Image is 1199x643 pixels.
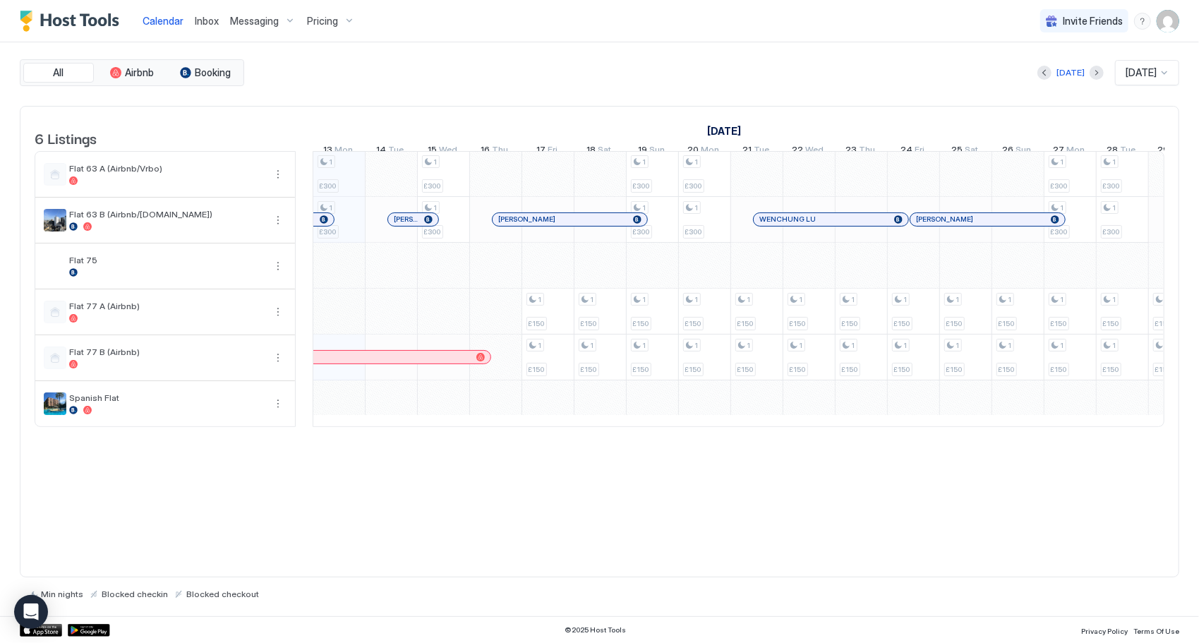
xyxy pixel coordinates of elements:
[842,319,858,328] span: £150
[999,319,1015,328] span: £150
[685,227,702,236] span: £300
[685,365,701,374] span: £150
[434,157,438,167] span: 1
[1107,144,1119,159] span: 28
[643,295,646,304] span: 1
[956,341,960,350] span: 1
[1037,66,1052,80] button: Previous month
[1051,227,1068,236] span: £300
[97,63,167,83] button: Airbnb
[633,365,649,374] span: £150
[195,15,219,27] span: Inbox
[195,66,231,79] span: Booking
[538,341,542,350] span: 1
[591,341,594,350] span: 1
[633,227,650,236] span: £300
[320,181,337,191] span: £300
[1081,623,1128,637] a: Privacy Policy
[695,203,699,212] span: 1
[587,144,596,159] span: 18
[1003,144,1014,159] span: 26
[270,304,287,320] button: More options
[581,365,597,374] span: £150
[1056,66,1085,79] div: [DATE]
[859,144,875,159] span: Thu
[1126,66,1157,79] span: [DATE]
[685,141,723,162] a: October 20, 2025
[69,163,264,174] span: Flat 63 A (Airbnb/Vrbo)
[548,144,558,159] span: Fri
[695,157,699,167] span: 1
[790,365,806,374] span: £150
[643,157,646,167] span: 1
[1103,365,1119,374] span: £150
[852,295,855,304] span: 1
[54,66,64,79] span: All
[20,11,126,32] a: Host Tools Logo
[643,203,646,212] span: 1
[1104,141,1140,162] a: October 28, 2025
[44,392,66,415] div: listing image
[307,15,338,28] span: Pricing
[69,255,264,265] span: Flat 75
[270,166,287,183] button: More options
[14,595,48,629] div: Open Intercom Messenger
[270,349,287,366] div: menu
[1090,66,1104,80] button: Next month
[377,144,387,159] span: 14
[948,141,982,162] a: October 25, 2025
[373,141,408,162] a: October 14, 2025
[999,365,1015,374] span: £150
[704,121,745,141] a: October 1, 2025
[44,255,66,277] div: listing image
[894,365,910,374] span: £150
[1121,144,1136,159] span: Tue
[747,295,751,304] span: 1
[946,365,963,374] span: £150
[1061,203,1064,212] span: 1
[68,624,110,637] a: Google Play Store
[270,395,287,412] button: More options
[186,589,259,599] span: Blocked checkout
[649,144,665,159] span: Sun
[739,141,773,162] a: October 21, 2025
[20,624,62,637] div: App Store
[35,127,97,148] span: 6 Listings
[1155,365,1171,374] span: £150
[1103,319,1119,328] span: £150
[754,144,769,159] span: Tue
[1155,141,1193,162] a: October 29, 2025
[270,212,287,229] button: More options
[1113,203,1116,212] span: 1
[323,144,332,159] span: 13
[330,203,333,212] span: 1
[737,319,754,328] span: £150
[143,15,183,27] span: Calendar
[424,227,441,236] span: £300
[1063,15,1123,28] span: Invite Friends
[1113,295,1116,304] span: 1
[320,141,356,162] a: October 13, 2025
[1113,341,1116,350] span: 1
[424,181,441,191] span: £300
[591,295,594,304] span: 1
[1134,13,1151,30] div: menu
[529,365,545,374] span: £150
[481,144,490,159] span: 16
[581,319,597,328] span: £150
[270,258,287,275] button: More options
[800,341,803,350] span: 1
[1067,144,1085,159] span: Mon
[439,144,457,159] span: Wed
[1103,227,1120,236] span: £300
[793,144,804,159] span: 22
[69,209,264,220] span: Flat 63 B (Airbnb/[DOMAIN_NAME])
[1061,157,1064,167] span: 1
[538,295,542,304] span: 1
[1158,144,1169,159] span: 29
[747,341,751,350] span: 1
[230,15,279,28] span: Messaging
[69,392,264,403] span: Spanish Flat
[897,141,928,162] a: October 24, 2025
[69,301,264,311] span: Flat 77 A (Airbnb)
